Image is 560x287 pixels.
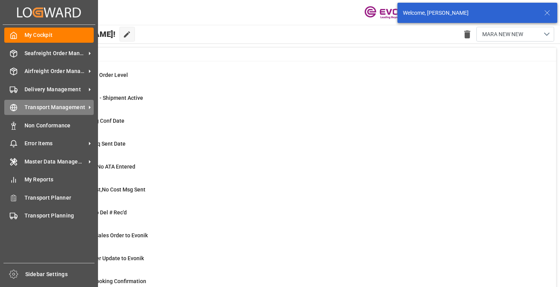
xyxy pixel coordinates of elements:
[24,194,94,202] span: Transport Planner
[24,139,86,148] span: Error Items
[59,186,145,193] span: ETD>3 Days Past,No Cost Msg Sent
[40,209,546,225] a: 11ETD < 3 Days,No Del # Rec'dShipment
[40,71,546,87] a: 0MOT Missing at Order LevelSales Order-IVPO
[59,278,146,284] span: ABS: Missing Booking Confirmation
[24,212,94,220] span: Transport Planning
[24,176,94,184] span: My Reports
[40,231,546,248] a: 0Error on Initial Sales Order to EvonikShipment
[40,186,546,202] a: 36ETD>3 Days Past,No Cost Msg SentShipment
[40,140,546,156] a: 11ABS: No Bkg Req Sent DateShipment
[24,49,86,57] span: Seafreight Order Management
[364,6,415,19] img: Evonik-brand-mark-Deep-Purple-RGB.jpeg_1700498283.jpeg
[59,255,144,261] span: Error Sales Order Update to Evonik
[24,103,86,111] span: Transport Management
[59,95,143,101] span: Deactivated EDI - Shipment Active
[25,270,95,278] span: Sidebar Settings
[482,30,523,38] span: MARA NEW NEW
[40,94,546,110] a: 0Deactivated EDI - Shipment ActiveShipment
[24,85,86,94] span: Delivery Management
[24,31,94,39] span: My Cockpit
[476,27,554,42] button: open menu
[40,254,546,271] a: 0Error Sales Order Update to EvonikShipment
[4,172,94,187] a: My Reports
[40,163,546,179] a: 21ETA > 10 Days , No ATA EnteredShipment
[59,232,148,238] span: Error on Initial Sales Order to Evonik
[24,158,86,166] span: Master Data Management
[24,67,86,75] span: Airfreight Order Management
[4,118,94,133] a: Non Conformance
[32,27,115,42] span: Hello [PERSON_NAME]!
[4,28,94,43] a: My Cockpit
[40,117,546,133] a: 25ABS: No Init Bkg Conf DateShipment
[4,208,94,223] a: Transport Planning
[24,122,94,130] span: Non Conformance
[4,190,94,205] a: Transport Planner
[403,9,537,17] div: Welcome, [PERSON_NAME]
